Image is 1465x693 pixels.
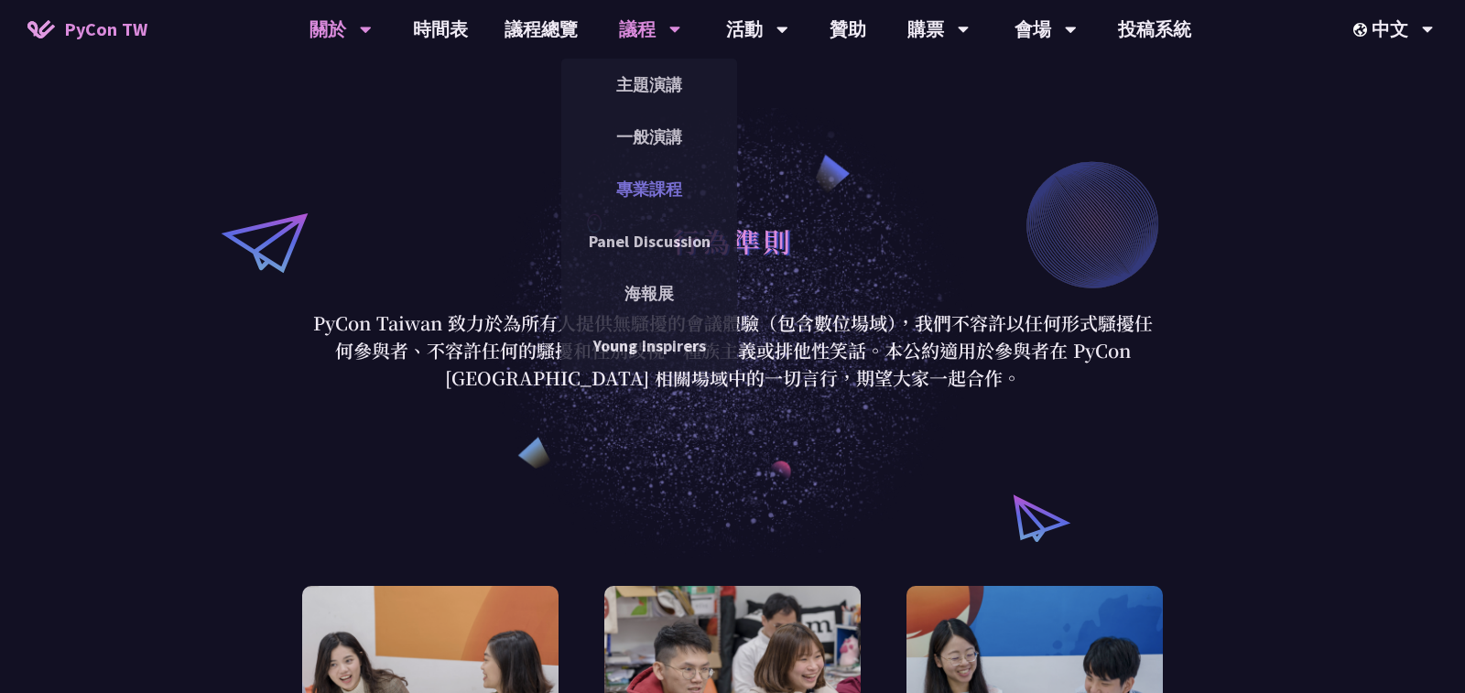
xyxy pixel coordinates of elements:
[27,20,55,38] img: Home icon of PyCon TW 2025
[561,324,737,367] a: Young Inspirers
[561,115,737,158] a: 一般演講
[9,6,166,52] a: PyCon TW
[561,272,737,315] a: 海報展
[307,309,1158,392] p: PyCon Taiwan 致力於為所有人提供無騷擾的會議體驗（包含數位場域），我們不容許以任何形式騷擾任何參與者、不容許任何的騷擾和性別歧視、種族主義或排他性笑話。本公約適用於參與者在 PyCo...
[561,168,737,211] a: 專業課程
[64,16,147,43] span: PyCon TW
[561,63,737,106] a: 主題演講
[561,220,737,263] a: Panel Discussion
[1353,23,1372,37] img: Locale Icon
